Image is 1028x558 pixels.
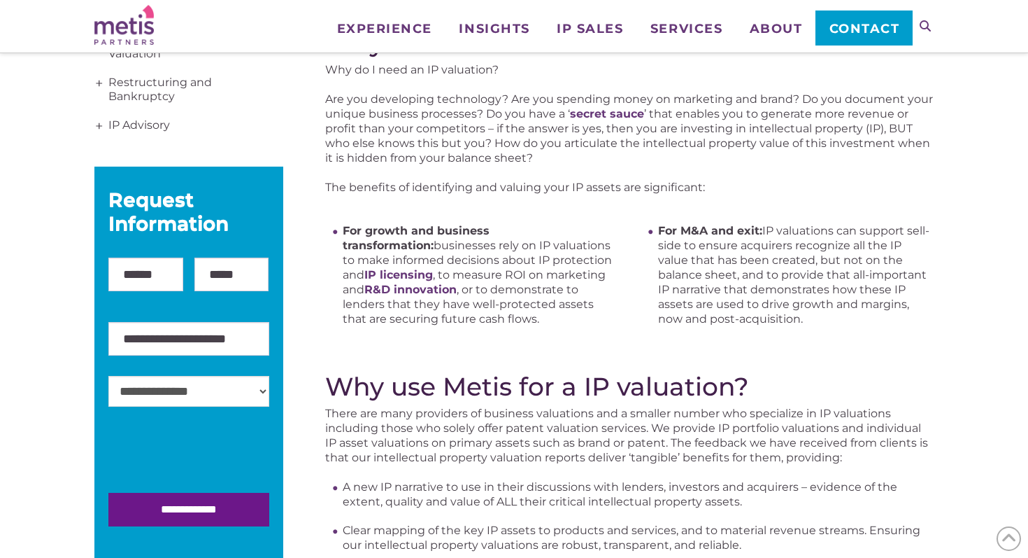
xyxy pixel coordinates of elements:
[92,112,107,140] span: +
[829,22,900,35] span: Contact
[325,28,934,57] h2: Why do I need an IP valuation?
[325,92,934,165] p: Are you developing technology? Are you spending money on marketing and brand? Do you document you...
[94,111,283,140] a: IP Advisory
[92,69,107,97] span: +
[108,188,269,235] div: Request Information
[750,22,803,35] span: About
[557,22,623,35] span: IP Sales
[364,283,457,296] a: R&D innovation
[337,22,432,35] span: Experience
[658,224,762,237] strong: For M&A and exit:
[650,22,722,35] span: Services
[658,223,934,326] li: IP valuations can support sell-side to ensure acquirers recognize all the IP value that has been ...
[94,69,283,111] a: Restructuring and Bankruptcy
[108,427,321,482] iframe: reCAPTCHA
[343,224,490,252] strong: For growth and business transformation:
[325,406,934,465] p: There are many providers of business valuations and a smaller number who specialize in IP valuati...
[325,180,934,195] p: The benefits of identifying and valuing your IP assets are significant:
[459,22,529,35] span: Insights
[325,372,934,401] h2: Why use Metis for a IP valuation?
[343,223,618,326] li: businesses rely on IP valuations to make informed decisions about IP protection and , to measure ...
[570,107,644,120] a: secret sauce
[997,526,1021,551] span: Back to Top
[343,480,934,509] li: A new IP narrative to use in their discussions with lenders, investors and acquirers – evidence o...
[343,523,934,552] li: Clear mapping of the key IP assets to products and services, and to material revenue streams. Ens...
[815,11,913,46] a: Contact
[364,268,433,281] a: IP licensing
[94,5,154,45] img: Metis Partners
[325,62,934,77] p: Why do I need an IP valuation?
